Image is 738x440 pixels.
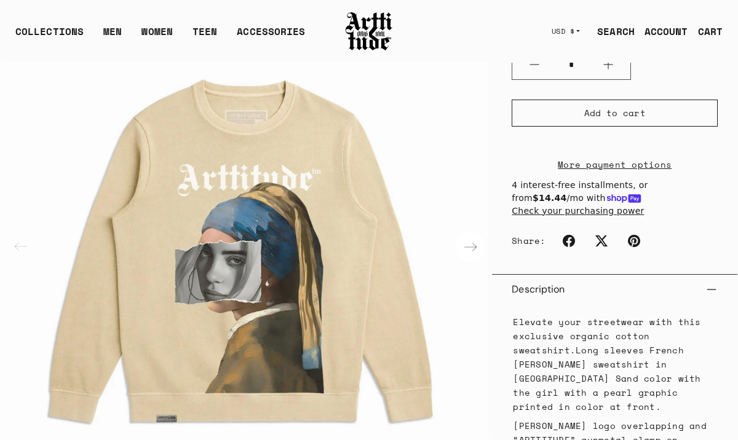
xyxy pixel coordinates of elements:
[103,24,122,49] a: MEN
[513,344,700,413] span: Long sleeves French [PERSON_NAME] sweatshirt in [GEOGRAPHIC_DATA] Sand color with the girl with a...
[192,24,217,49] a: TEEN
[512,100,718,127] button: Add to cart
[456,232,485,262] div: Next slide
[513,315,700,356] span: Elevate your streetwear with this exclusive organic cotton sweatshirt.
[15,24,84,49] div: COLLECTIONS
[544,18,588,45] button: USD $
[344,10,394,52] img: Arttitude
[237,24,305,49] div: ACCESSORIES
[588,227,615,254] a: Twitter
[512,157,718,171] a: More payment options
[141,24,173,49] a: WOMEN
[555,227,582,254] a: Facebook
[584,107,646,119] span: Add to cart
[512,275,718,304] button: Description
[698,24,723,39] div: CART
[688,19,723,44] a: Open cart
[586,50,630,79] button: Plus
[552,26,575,36] span: USD $
[6,24,315,49] ul: Main navigation
[621,227,648,254] a: Pinterest
[512,235,546,247] span: Share:
[587,19,635,44] a: SEARCH
[635,19,688,44] a: ACCOUNT
[557,53,586,76] input: Quantity
[512,50,557,79] button: Minus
